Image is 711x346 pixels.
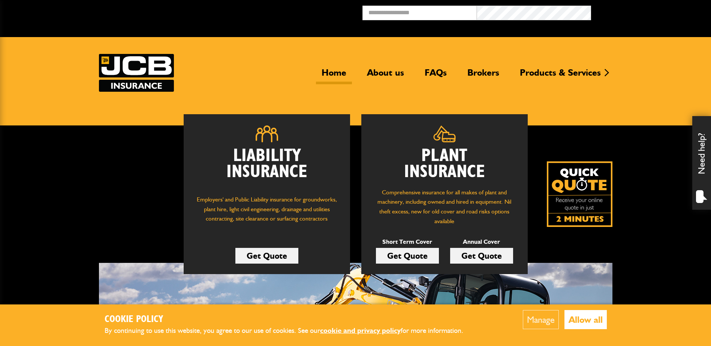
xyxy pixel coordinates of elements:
[373,148,516,180] h2: Plant Insurance
[450,237,513,247] p: Annual Cover
[591,6,705,17] button: Broker Login
[235,248,298,264] a: Get Quote
[514,67,606,84] a: Products & Services
[376,237,439,247] p: Short Term Cover
[450,248,513,264] a: Get Quote
[523,310,559,329] button: Manage
[195,148,339,188] h2: Liability Insurance
[320,326,401,335] a: cookie and privacy policy
[195,195,339,231] p: Employers' and Public Liability insurance for groundworks, plant hire, light civil engineering, d...
[99,54,174,92] a: JCB Insurance Services
[419,67,452,84] a: FAQs
[105,325,476,337] p: By continuing to use this website, you agree to our use of cookies. See our for more information.
[105,314,476,325] h2: Cookie Policy
[547,161,612,227] img: Quick Quote
[692,116,711,210] div: Need help?
[564,310,607,329] button: Allow all
[462,67,505,84] a: Brokers
[99,54,174,92] img: JCB Insurance Services logo
[361,67,410,84] a: About us
[376,248,439,264] a: Get Quote
[316,67,352,84] a: Home
[547,161,612,227] a: Get your insurance quote isn just 2-minutes
[373,188,516,226] p: Comprehensive insurance for all makes of plant and machinery, including owned and hired in equipm...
